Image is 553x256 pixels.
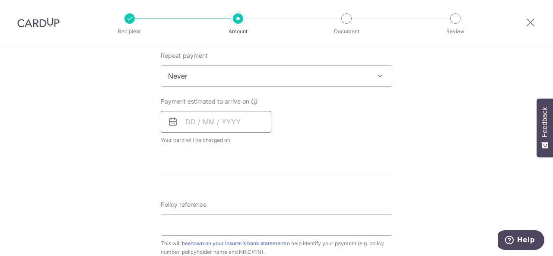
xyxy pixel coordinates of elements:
label: Policy reference [161,200,207,209]
span: Feedback [541,107,549,137]
p: Review [423,27,487,36]
span: Never [161,65,392,87]
p: Amount [206,27,270,36]
span: Payment estimated to arrive on [161,97,249,106]
span: Never [161,66,392,86]
label: Repeat payment [161,51,208,60]
a: shown on your insurer’s bank statement [188,240,285,247]
input: DD / MM / YYYY [161,111,271,133]
span: Your card will be charged on [161,136,271,145]
p: Recipient [98,27,162,36]
p: Document [315,27,378,36]
button: Feedback - Show survey [537,98,553,157]
iframe: Opens a widget where you can find more information [498,230,544,252]
img: CardUp [17,17,60,28]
